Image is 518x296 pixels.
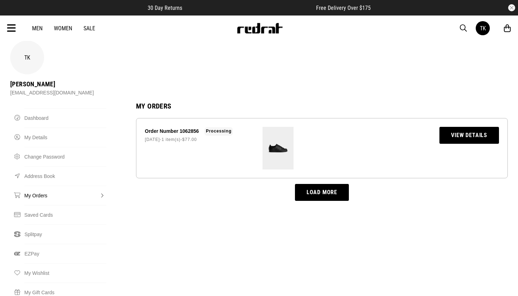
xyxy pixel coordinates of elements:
[24,205,106,224] a: Saved Cards
[439,127,499,144] a: View Details
[136,103,172,110] h1: My Orders
[145,127,233,136] h2: Order Number 1062856
[295,184,349,201] button: Load more
[24,128,106,147] a: My Details
[24,263,106,283] a: My Wishlist
[24,186,106,205] a: My Orders
[145,137,197,142] span: - -
[148,5,182,11] span: 30 Day Returns
[24,108,106,128] a: Dashboard
[236,23,283,33] img: Redrat logo
[24,166,106,186] a: Address Book
[316,5,371,11] span: Free Delivery Over $175
[54,25,72,32] a: Women
[480,25,486,32] div: TK
[204,127,233,136] span: Processing
[24,224,106,244] a: Splitpay
[145,137,160,142] span: [DATE]
[10,41,44,74] div: TK
[24,244,106,263] a: EZPay
[10,88,94,97] div: [EMAIL_ADDRESS][DOMAIN_NAME]
[84,25,95,32] a: Sale
[196,4,302,11] iframe: Customer reviews powered by Trustpilot
[32,25,43,32] a: Men
[6,3,27,24] button: Open LiveChat chat widget
[182,137,197,142] span: $77.00
[10,80,94,88] div: [PERSON_NAME]
[24,147,106,166] a: Change Password
[161,137,180,142] span: 1 item(s)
